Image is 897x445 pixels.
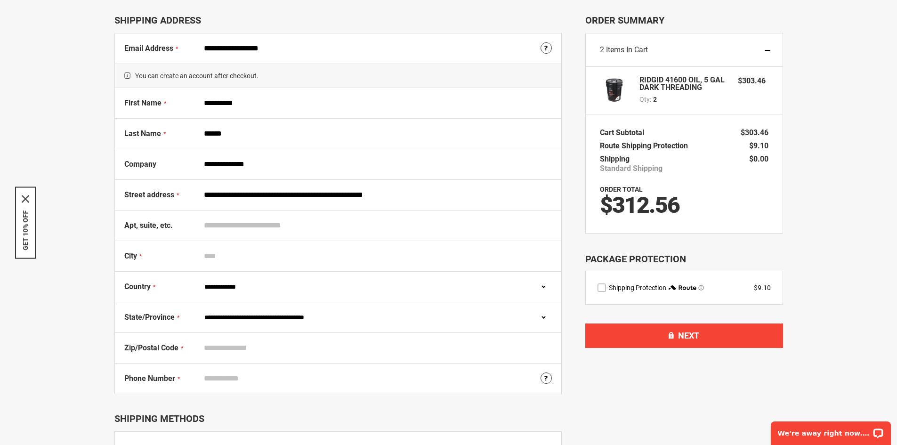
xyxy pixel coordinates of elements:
[114,15,562,26] div: Shipping Address
[124,44,173,53] span: Email Address
[124,343,178,352] span: Zip/Postal Code
[765,415,897,445] iframe: LiveChat chat widget
[639,96,650,103] span: Qty
[585,252,783,266] div: Package Protection
[124,282,151,291] span: Country
[124,251,137,260] span: City
[600,45,604,54] span: 2
[600,76,628,105] img: RIDGID 41600 OIL, 5 GAL DARK THREADING
[22,210,29,250] button: GET 10% OFF
[124,313,175,322] span: State/Province
[124,98,162,107] span: First Name
[653,95,657,104] span: 2
[738,76,766,85] span: $303.46
[600,192,679,218] span: $312.56
[678,331,699,340] span: Next
[749,154,768,163] span: $0.00
[124,129,161,138] span: Last Name
[124,160,156,169] span: Company
[600,126,649,139] th: Cart Subtotal
[585,15,783,26] span: Order Summary
[585,324,783,348] button: Next
[124,221,173,230] span: Apt, suite, etc.
[600,154,630,163] span: Shipping
[115,64,561,88] span: You can create an account after checkout.
[22,195,29,202] button: Close
[754,283,771,292] div: $9.10
[600,164,663,173] span: Standard Shipping
[698,285,704,291] span: Learn more
[22,195,29,202] svg: close icon
[609,284,666,291] span: Shipping Protection
[124,374,175,383] span: Phone Number
[124,190,174,199] span: Street address
[114,413,562,424] div: Shipping Methods
[600,186,643,193] strong: Order Total
[741,128,768,137] span: $303.46
[598,283,771,292] div: route shipping protection selector element
[600,139,693,153] th: Route Shipping Protection
[639,76,729,91] strong: RIDGID 41600 OIL, 5 GAL DARK THREADING
[606,45,648,54] span: Items in Cart
[749,141,768,150] span: $9.10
